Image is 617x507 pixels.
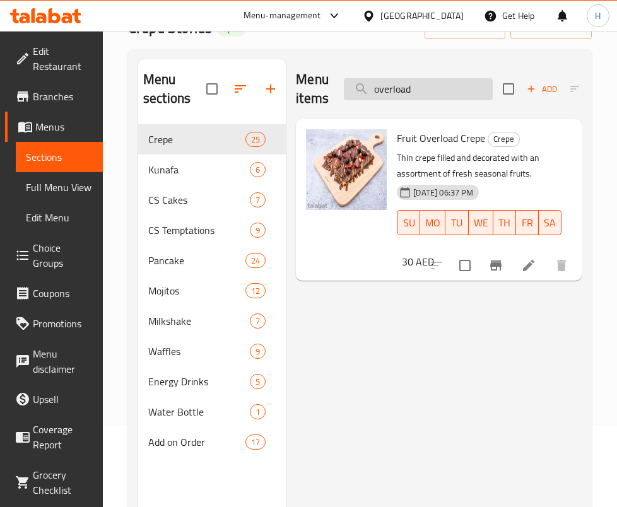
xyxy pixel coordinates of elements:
img: Fruit Overload Crepe [306,129,387,210]
a: Edit menu item [521,258,536,273]
div: Water Bottle1 [138,397,286,427]
div: CS Cakes7 [138,185,286,215]
div: Kunafa6 [138,154,286,185]
button: Add [522,79,562,99]
span: Energy Drinks [148,374,250,389]
a: Coverage Report [5,414,103,460]
span: WE [474,214,488,232]
button: SA [539,210,561,235]
div: items [250,404,266,419]
span: 5 [250,376,265,388]
div: Menu-management [244,8,321,23]
button: delete [546,250,577,281]
div: items [250,344,266,359]
a: Choice Groups [5,233,103,278]
nav: Menu sections [138,119,286,462]
span: 9 [250,224,265,236]
span: 24 [246,255,265,267]
span: Coupons [33,286,93,301]
span: SU [403,214,415,232]
a: Branches [5,81,103,112]
span: FR [521,214,534,232]
button: WE [469,210,493,235]
span: Branches [33,89,93,104]
span: Kunafa [148,162,250,177]
div: Milkshake7 [138,306,286,336]
button: TU [445,210,468,235]
a: Sections [16,142,103,172]
span: Milkshake [148,313,250,329]
span: Choice Groups [33,240,93,271]
span: Upsell [33,392,93,407]
span: 9 [250,346,265,358]
span: Coverage Report [33,422,93,452]
div: Pancake24 [138,245,286,276]
a: Grocery Checklist [5,460,103,505]
h6: 30 AED [402,253,434,271]
span: Water Bottle [148,404,250,419]
span: export [520,20,582,35]
span: Select section first [562,79,613,99]
span: Edit Menu [26,210,93,225]
div: [GEOGRAPHIC_DATA] [380,9,464,23]
span: Pancake [148,253,245,268]
div: Mojitos12 [138,276,286,306]
button: FR [516,210,539,235]
span: Menu disclaimer [33,346,93,376]
span: Waffles [148,344,250,359]
span: Menus [35,119,93,134]
span: 7 [250,315,265,327]
span: CS Temptations [148,223,250,238]
div: Waffles9 [138,336,286,366]
span: H [595,9,601,23]
span: [DATE] 06:37 PM [408,187,478,199]
button: MO [420,210,445,235]
span: 1 [250,406,265,418]
h2: Menu items [296,70,329,108]
div: items [250,374,266,389]
a: Upsell [5,384,103,414]
span: 6 [250,164,265,176]
div: items [245,132,266,147]
span: Full Menu View [26,180,93,195]
span: Mojitos [148,283,245,298]
div: Crepe [488,132,520,147]
span: Grocery Checklist [33,467,93,498]
span: Promotions [33,316,93,331]
span: TU [450,214,463,232]
span: Crepe [488,132,519,146]
span: 25 [246,134,265,146]
span: Edit Restaurant [33,44,93,74]
span: Sections [26,149,93,165]
span: CS Cakes [148,192,250,207]
span: 7 [250,194,265,206]
a: Menus [5,112,103,142]
div: items [245,434,266,450]
span: TH [498,214,511,232]
span: Crepe [148,132,245,147]
div: Crepe25 [138,124,286,154]
input: search [344,78,493,100]
button: SU [397,210,420,235]
span: 17 [246,436,265,448]
span: import [435,20,495,35]
span: MO [425,214,440,232]
div: Add on Order17 [138,427,286,457]
span: Fruit Overload Crepe [397,129,485,148]
a: Edit Restaurant [5,36,103,81]
a: Menu disclaimer [5,339,103,384]
div: CS Temptations9 [138,215,286,245]
span: Add [525,82,559,96]
a: Coupons [5,278,103,308]
a: Full Menu View [16,172,103,202]
p: Thin crepe filled and decorated with an assortment of fresh seasonal fruits. [397,150,561,182]
span: Sort sections [225,74,256,104]
a: Promotions [5,308,103,339]
h2: Menu sections [143,70,206,108]
div: Add on Order [148,434,245,450]
span: SA [544,214,556,232]
a: Edit Menu [16,202,103,233]
div: items [250,313,266,329]
button: TH [493,210,516,235]
span: 12 [246,285,265,297]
